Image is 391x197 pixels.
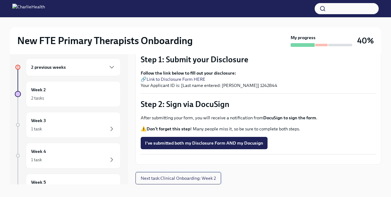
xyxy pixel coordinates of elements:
[141,126,376,132] p: ⚠️ ! Many people miss it, so be sure to complete both steps.
[31,148,46,155] h6: Week 4
[141,70,236,76] strong: Follow the link below to fill out your disclosure:
[291,35,316,41] strong: My progress
[147,126,190,132] strong: Don’t forget this step
[17,35,193,47] h2: New FTE Primary Therapists Onboarding
[15,81,121,107] a: Week 22 tasks
[31,64,66,71] h6: 2 previous weeks
[31,126,42,132] div: 1 task
[31,157,42,163] div: 1 task
[141,175,216,181] span: Next task : Clinical Onboarding: Week 2
[135,172,221,184] button: Next task:Clinical Onboarding: Week 2
[357,35,374,46] h3: 40%
[263,115,316,121] strong: DocuSign to sign the form
[26,58,121,76] div: 2 previous weeks
[141,70,376,88] p: 🔗 Your Applicant ID is: [Last name entered: [PERSON_NAME]] 1242844
[31,86,46,93] h6: Week 2
[15,112,121,138] a: Week 31 task
[141,99,376,110] p: Step 2: Sign via DocuSign
[141,54,376,65] p: Step 1: Submit your Disclosure
[31,117,46,124] h6: Week 3
[147,76,205,82] a: Link to Disclosure Form HERE
[141,137,268,149] button: I've submitted both my Disclosure Form AND my Docusign
[141,115,376,121] p: After submitting your form, you will receive a notification from .
[15,143,121,169] a: Week 41 task
[31,95,44,101] div: 2 tasks
[12,4,45,14] img: CharlieHealth
[31,179,46,186] h6: Week 5
[145,140,263,146] span: I've submitted both my Disclosure Form AND my Docusign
